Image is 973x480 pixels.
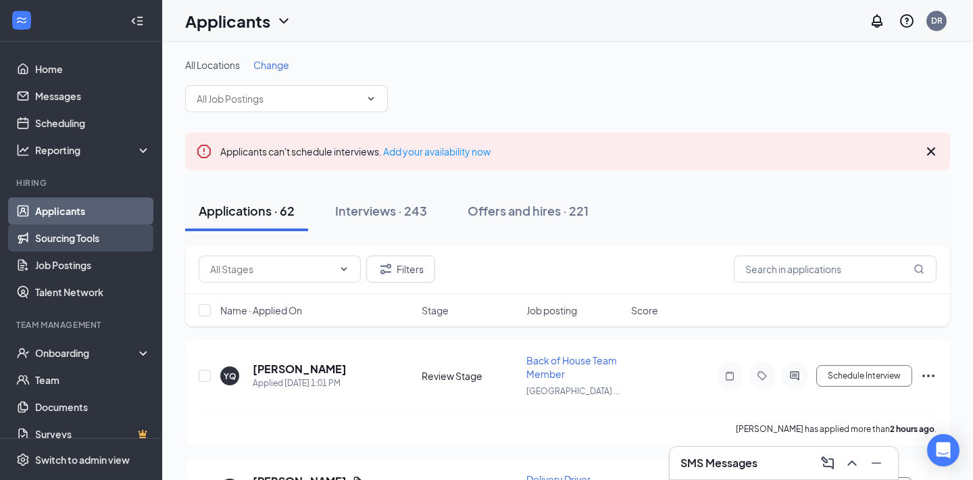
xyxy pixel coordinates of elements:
[35,421,151,448] a: SurveysCrown
[526,304,577,317] span: Job posting
[335,202,427,219] div: Interviews · 243
[817,452,839,474] button: ComposeMessage
[468,202,589,219] div: Offers and hires · 221
[787,370,803,381] svg: ActiveChat
[734,256,937,283] input: Search in applications
[196,143,212,160] svg: Error
[210,262,333,277] input: All Stages
[15,14,28,27] svg: WorkstreamLogo
[754,370,770,381] svg: Tag
[366,256,435,283] button: Filter Filters
[16,177,148,189] div: Hiring
[422,304,449,317] span: Stage
[841,452,863,474] button: ChevronUp
[185,59,240,71] span: All Locations
[276,13,292,29] svg: ChevronDown
[869,13,885,29] svg: Notifications
[16,319,148,331] div: Team Management
[35,55,151,82] a: Home
[722,370,738,381] svg: Note
[526,354,617,380] span: Back of House Team Member
[197,91,360,106] input: All Job Postings
[35,279,151,306] a: Talent Network
[736,423,937,435] p: [PERSON_NAME] has applied more than .
[253,377,347,390] div: Applied [DATE] 1:01 PM
[130,14,144,28] svg: Collapse
[35,366,151,393] a: Team
[378,261,394,277] svg: Filter
[383,145,491,158] a: Add your availability now
[816,365,912,387] button: Schedule Interview
[224,370,236,382] div: YQ
[199,202,295,219] div: Applications · 62
[35,453,130,466] div: Switch to admin view
[16,346,30,360] svg: UserCheck
[422,369,518,383] div: Review Stage
[35,346,139,360] div: Onboarding
[35,143,151,157] div: Reporting
[220,145,491,158] span: Applicants can't schedule interviews.
[931,15,943,26] div: DR
[35,82,151,110] a: Messages
[899,13,915,29] svg: QuestionInfo
[844,455,860,471] svg: ChevronUp
[631,304,658,317] span: Score
[253,362,347,377] h5: [PERSON_NAME]
[339,264,349,274] svg: ChevronDown
[35,197,151,224] a: Applicants
[35,393,151,421] a: Documents
[820,455,836,471] svg: ComposeMessage
[923,143,939,160] svg: Cross
[220,304,302,317] span: Name · Applied On
[16,453,30,466] svg: Settings
[35,251,151,279] a: Job Postings
[680,456,757,471] h3: SMS Messages
[890,424,934,434] b: 2 hours ago
[914,264,924,274] svg: MagnifyingGlass
[526,386,620,396] span: [GEOGRAPHIC_DATA] ...
[16,143,30,157] svg: Analysis
[35,110,151,137] a: Scheduling
[920,368,937,384] svg: Ellipses
[866,452,887,474] button: Minimize
[868,455,884,471] svg: Minimize
[35,224,151,251] a: Sourcing Tools
[366,93,376,104] svg: ChevronDown
[185,9,270,32] h1: Applicants
[253,59,289,71] span: Change
[927,434,959,466] div: Open Intercom Messenger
